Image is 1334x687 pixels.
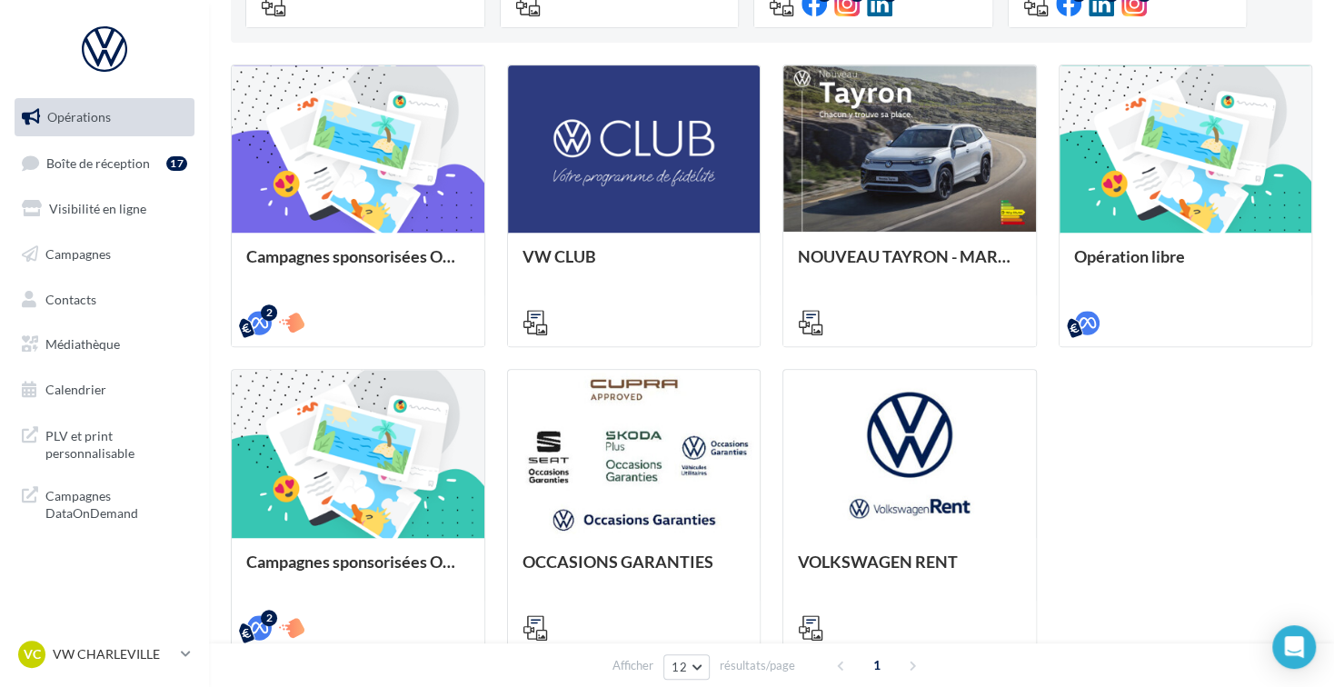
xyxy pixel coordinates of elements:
div: Campagnes sponsorisées OPO [246,553,470,589]
span: 1 [862,651,891,680]
button: 12 [663,654,710,680]
a: Campagnes DataOnDemand [11,476,198,530]
div: 17 [166,156,187,171]
span: Afficher [612,657,653,674]
a: PLV et print personnalisable [11,416,198,470]
a: VC VW CHARLEVILLE [15,637,194,672]
div: Opération libre [1074,247,1298,284]
div: Open Intercom Messenger [1272,625,1316,669]
span: Opérations [47,109,111,124]
span: Campagnes DataOnDemand [45,483,187,523]
div: Campagnes sponsorisées OPO Septembre [246,247,470,284]
span: PLV et print personnalisable [45,423,187,463]
a: Boîte de réception17 [11,144,198,183]
span: 12 [672,660,687,674]
span: VC [24,645,41,663]
div: VW CLUB [523,247,746,284]
div: 2 [261,610,277,626]
div: VOLKSWAGEN RENT [798,553,1021,589]
a: Campagnes [11,235,198,274]
div: OCCASIONS GARANTIES [523,553,746,589]
span: Médiathèque [45,336,120,352]
a: Opérations [11,98,198,136]
div: NOUVEAU TAYRON - MARS 2025 [798,247,1021,284]
a: Calendrier [11,371,198,409]
span: Calendrier [45,382,106,397]
span: Campagnes [45,246,111,262]
div: 2 [261,304,277,321]
p: VW CHARLEVILLE [53,645,174,663]
span: Boîte de réception [46,154,150,170]
span: Visibilité en ligne [49,201,146,216]
a: Médiathèque [11,325,198,363]
a: Visibilité en ligne [11,190,198,228]
span: Contacts [45,291,96,306]
a: Contacts [11,281,198,319]
span: résultats/page [720,657,795,674]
